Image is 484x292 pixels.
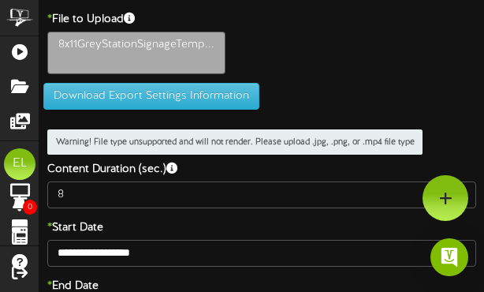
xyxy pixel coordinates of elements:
[35,12,147,28] label: File to Upload
[35,162,189,178] label: Content Duration (sec.)
[35,220,115,236] label: Start Date
[430,238,468,276] div: Open Intercom Messenger
[43,83,259,110] button: Download Export Settings Information
[35,90,259,102] a: Download Export Settings Information
[4,148,35,180] div: EL
[23,200,37,215] span: 0
[47,129,423,155] span: Warning! File type unsupported and will not render. Please upload .jpg, .png, or .mp4 file type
